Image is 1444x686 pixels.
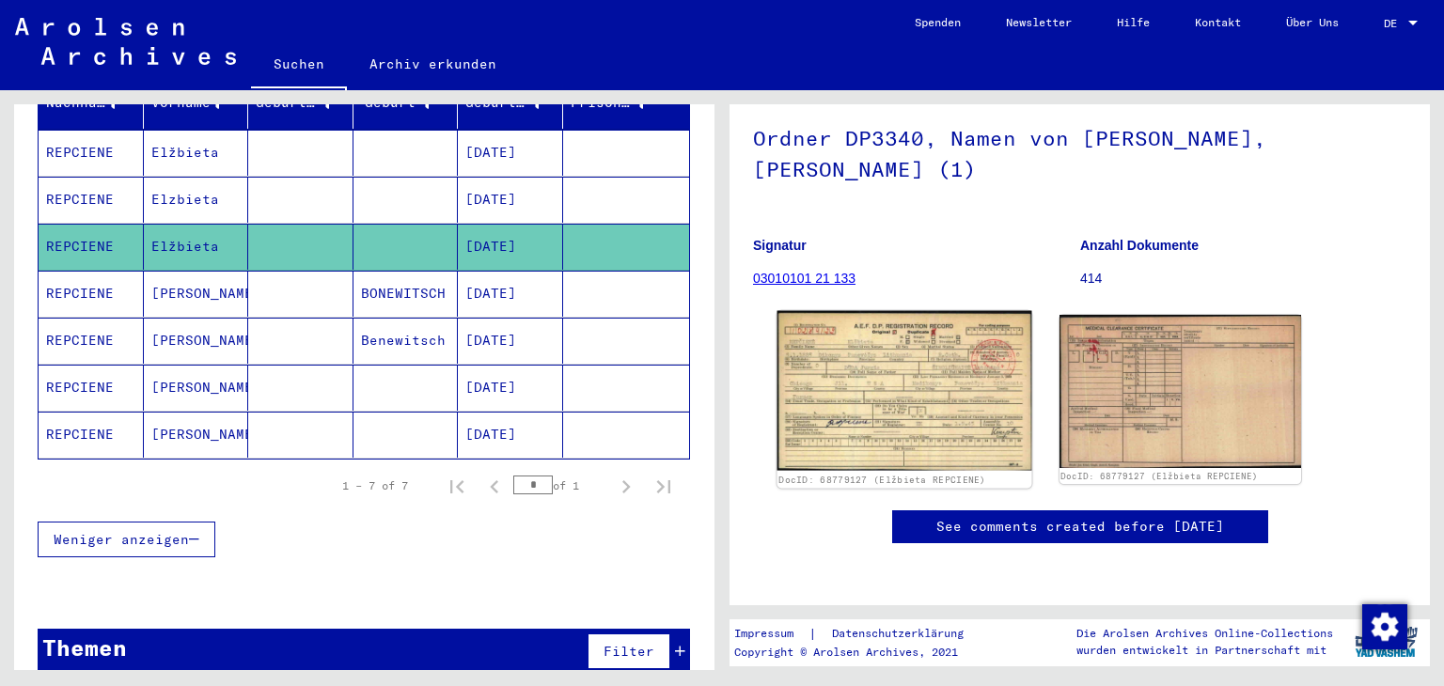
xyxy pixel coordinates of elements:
div: Themen [42,631,127,664]
p: Die Arolsen Archives Online-Collections [1076,625,1333,642]
a: Datenschutzerklärung [817,624,986,644]
img: Zustimmung ändern [1362,604,1407,649]
mat-cell: [DATE] [458,365,563,411]
img: 001.jpg [777,311,1031,471]
mat-cell: [DATE] [458,130,563,176]
span: Weniger anzeigen [54,531,189,548]
mat-cell: REPCIENE [39,177,144,223]
button: Filter [588,633,670,669]
a: See comments created before [DATE] [936,517,1224,537]
img: yv_logo.png [1351,618,1421,665]
mat-cell: [DATE] [458,177,563,223]
p: Copyright © Arolsen Archives, 2021 [734,644,986,661]
mat-cell: [DATE] [458,271,563,317]
div: | [734,624,986,644]
a: DocID: 68779127 (Elžbieta REPCIENE) [778,475,986,486]
mat-cell: [PERSON_NAME] [144,365,249,411]
b: Anzahl Dokumente [1080,238,1199,253]
button: Weniger anzeigen [38,522,215,557]
span: Filter [604,643,654,660]
div: 1 – 7 of 7 [342,477,408,494]
mat-cell: Elzbieta [144,177,249,223]
mat-cell: Elžbieta [144,224,249,270]
button: Previous page [476,467,513,505]
mat-cell: Benewitsch [353,318,459,364]
a: 03010101 21 133 [753,271,855,286]
a: Impressum [734,624,808,644]
mat-cell: REPCIENE [39,365,144,411]
img: Arolsen_neg.svg [15,18,236,65]
div: of 1 [513,476,607,494]
h1: Ordner DP3340, Namen von [PERSON_NAME], [PERSON_NAME] (1) [753,95,1406,209]
p: wurden entwickelt in Partnerschaft mit [1076,642,1333,659]
a: Suchen [251,41,347,90]
mat-cell: Elžbieta [144,130,249,176]
span: DE [1384,17,1405,30]
mat-cell: [PERSON_NAME] [144,412,249,458]
a: Archiv erkunden [347,41,519,86]
mat-cell: REPCIENE [39,130,144,176]
mat-cell: REPCIENE [39,224,144,270]
a: DocID: 68779127 (Elžbieta REPCIENE) [1060,471,1258,481]
button: First page [438,467,476,505]
p: 414 [1080,269,1406,288]
b: Signatur [753,238,807,253]
mat-cell: [DATE] [458,224,563,270]
mat-cell: [PERSON_NAME] [144,271,249,317]
mat-cell: REPCIENE [39,318,144,364]
mat-cell: [DATE] [458,318,563,364]
mat-cell: REPCIENE [39,412,144,458]
button: Next page [607,467,645,505]
mat-cell: [PERSON_NAME] [144,318,249,364]
mat-cell: REPCIENE [39,271,144,317]
button: Last page [645,467,683,505]
mat-cell: [DATE] [458,412,563,458]
mat-cell: BONEWITSCH [353,271,459,317]
img: 002.jpg [1059,315,1302,468]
